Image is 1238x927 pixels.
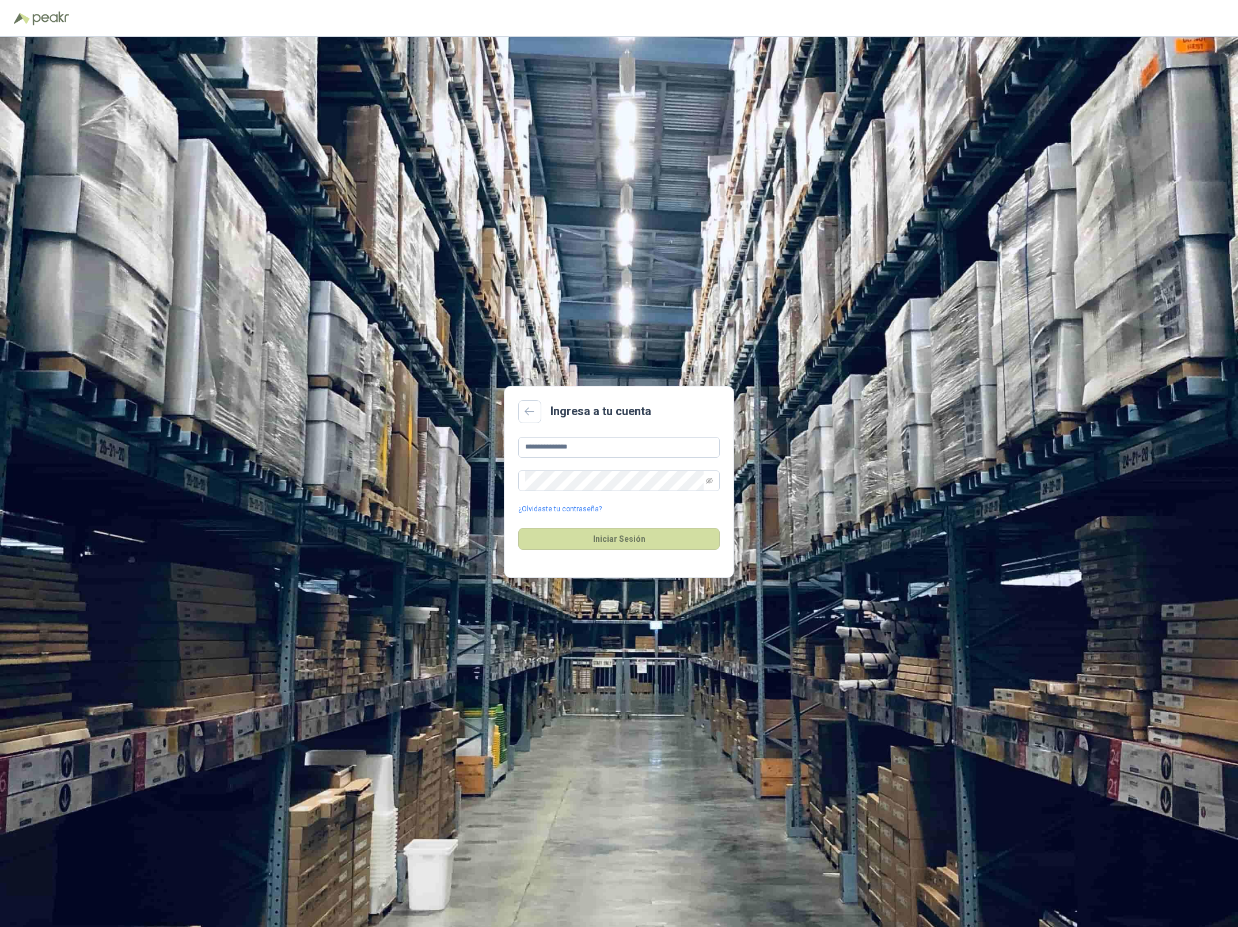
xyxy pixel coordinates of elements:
h2: Ingresa a tu cuenta [550,402,651,420]
img: Peakr [32,12,69,25]
span: eye-invisible [706,477,713,484]
img: Logo [14,13,30,24]
a: ¿Olvidaste tu contraseña? [518,504,602,515]
button: Iniciar Sesión [518,528,720,550]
